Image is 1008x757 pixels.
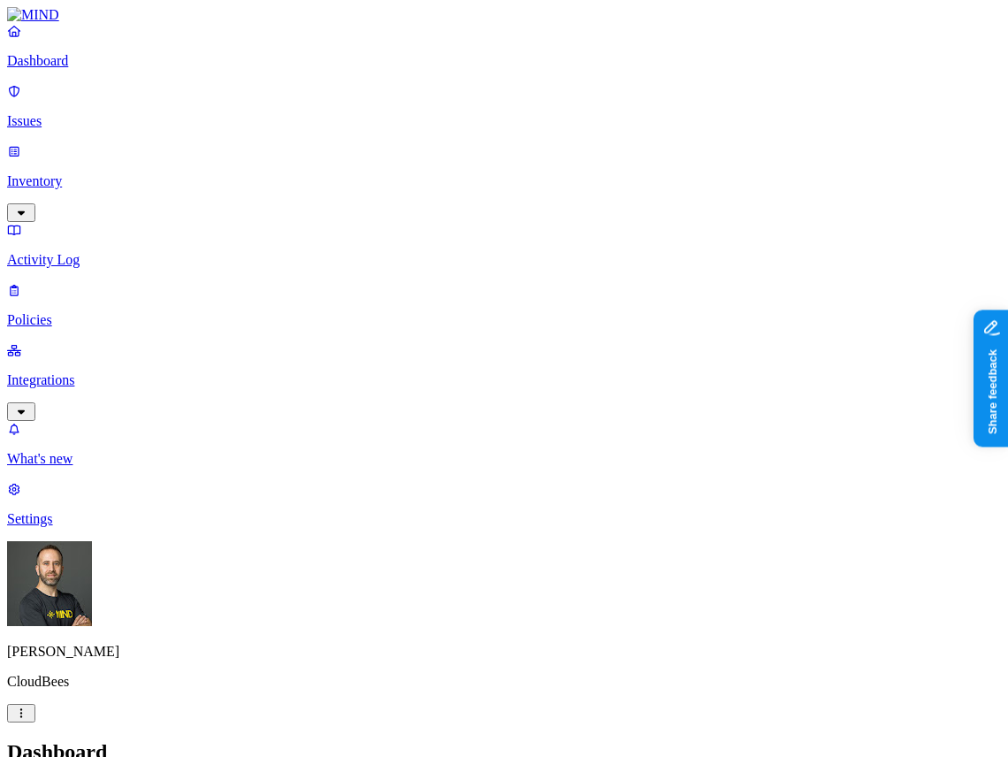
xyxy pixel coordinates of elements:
p: Issues [7,113,1001,129]
img: Tom Mayblum [7,541,92,626]
a: Issues [7,83,1001,129]
p: Policies [7,312,1001,328]
a: Dashboard [7,23,1001,69]
p: Inventory [7,173,1001,189]
p: Integrations [7,372,1001,388]
p: Settings [7,511,1001,527]
a: MIND [7,7,1001,23]
img: MIND [7,7,59,23]
p: Activity Log [7,252,1001,268]
a: Activity Log [7,222,1001,268]
a: Integrations [7,342,1001,418]
p: CloudBees [7,674,1001,690]
a: Settings [7,481,1001,527]
a: What's new [7,421,1001,467]
a: Inventory [7,143,1001,219]
p: What's new [7,451,1001,467]
p: Dashboard [7,53,1001,69]
a: Policies [7,282,1001,328]
p: [PERSON_NAME] [7,644,1001,660]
